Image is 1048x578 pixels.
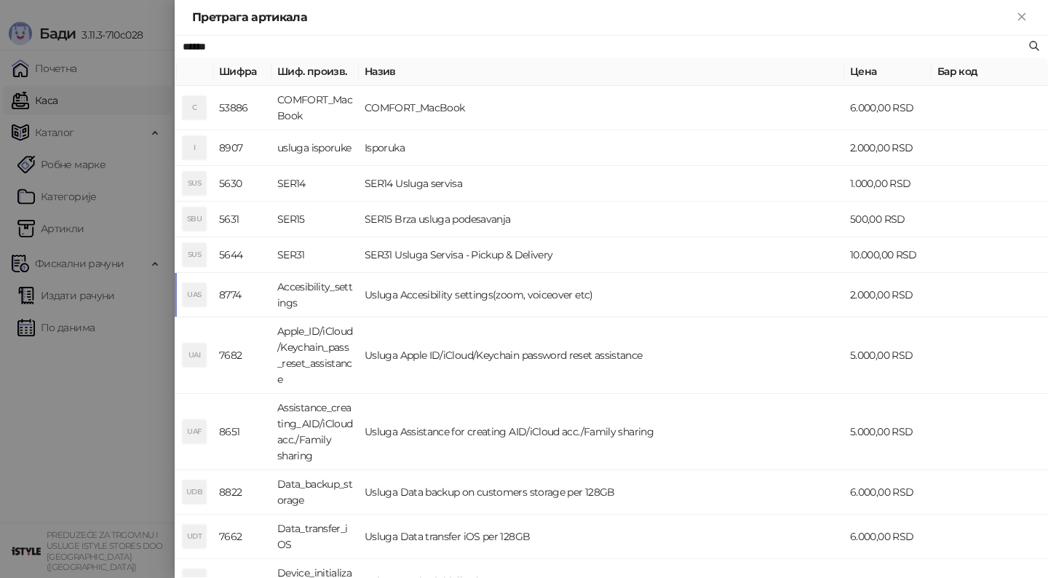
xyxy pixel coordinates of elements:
div: I [183,136,206,159]
td: 5630 [213,166,271,202]
td: COMFORT_MacBook [359,86,844,130]
div: UDB [183,480,206,504]
td: 5.000,00 RSD [844,317,932,394]
td: Usluga Apple ID/iCloud/Keychain password reset assistance [359,317,844,394]
td: 500,00 RSD [844,202,932,237]
td: 8822 [213,470,271,515]
div: SUS [183,172,206,195]
td: SER14 Usluga servisa [359,166,844,202]
div: UAF [183,420,206,443]
td: 2.000,00 RSD [844,273,932,317]
button: Close [1013,9,1031,26]
td: Usluga Assistance for creating AID/iCloud acc./Family sharing [359,394,844,470]
td: 5.000,00 RSD [844,394,932,470]
td: Isporuka [359,130,844,166]
td: 6.000,00 RSD [844,515,932,559]
th: Цена [844,58,932,86]
td: Apple_ID/iCloud/Keychain_pass_reset_assistance [271,317,359,394]
td: 8774 [213,273,271,317]
td: SER15 Brza usluga podesavanja [359,202,844,237]
th: Шифра [213,58,271,86]
td: Assistance_creating_AID/iCloud acc./Family sharing [271,394,359,470]
th: Бар код [932,58,1048,86]
td: 8651 [213,394,271,470]
td: SER14 [271,166,359,202]
div: Претрага артикала [192,9,1013,26]
td: 5631 [213,202,271,237]
td: COMFORT_MacBook [271,86,359,130]
td: Usluga Data backup on customers storage per 128GB [359,470,844,515]
td: Data_backup_storage [271,470,359,515]
div: SUS [183,243,206,266]
div: UDT [183,525,206,548]
div: UAS [183,283,206,306]
td: 6.000,00 RSD [844,86,932,130]
div: SBU [183,207,206,231]
div: C [183,96,206,119]
div: UAI [183,344,206,367]
td: Accesibility_settings [271,273,359,317]
td: 1.000,00 RSD [844,166,932,202]
td: Data_transfer_iOS [271,515,359,559]
td: 7662 [213,515,271,559]
td: Usluga Accesibility settings(zoom, voiceover etc) [359,273,844,317]
td: 6.000,00 RSD [844,470,932,515]
td: 53886 [213,86,271,130]
td: 10.000,00 RSD [844,237,932,273]
td: Usluga Data transfer iOS per 128GB [359,515,844,559]
td: 5644 [213,237,271,273]
td: 8907 [213,130,271,166]
td: SER31 [271,237,359,273]
td: 7682 [213,317,271,394]
td: SER15 [271,202,359,237]
td: 2.000,00 RSD [844,130,932,166]
td: usluga isporuke [271,130,359,166]
th: Шиф. произв. [271,58,359,86]
td: SER31 Usluga Servisa - Pickup & Delivery [359,237,844,273]
th: Назив [359,58,844,86]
